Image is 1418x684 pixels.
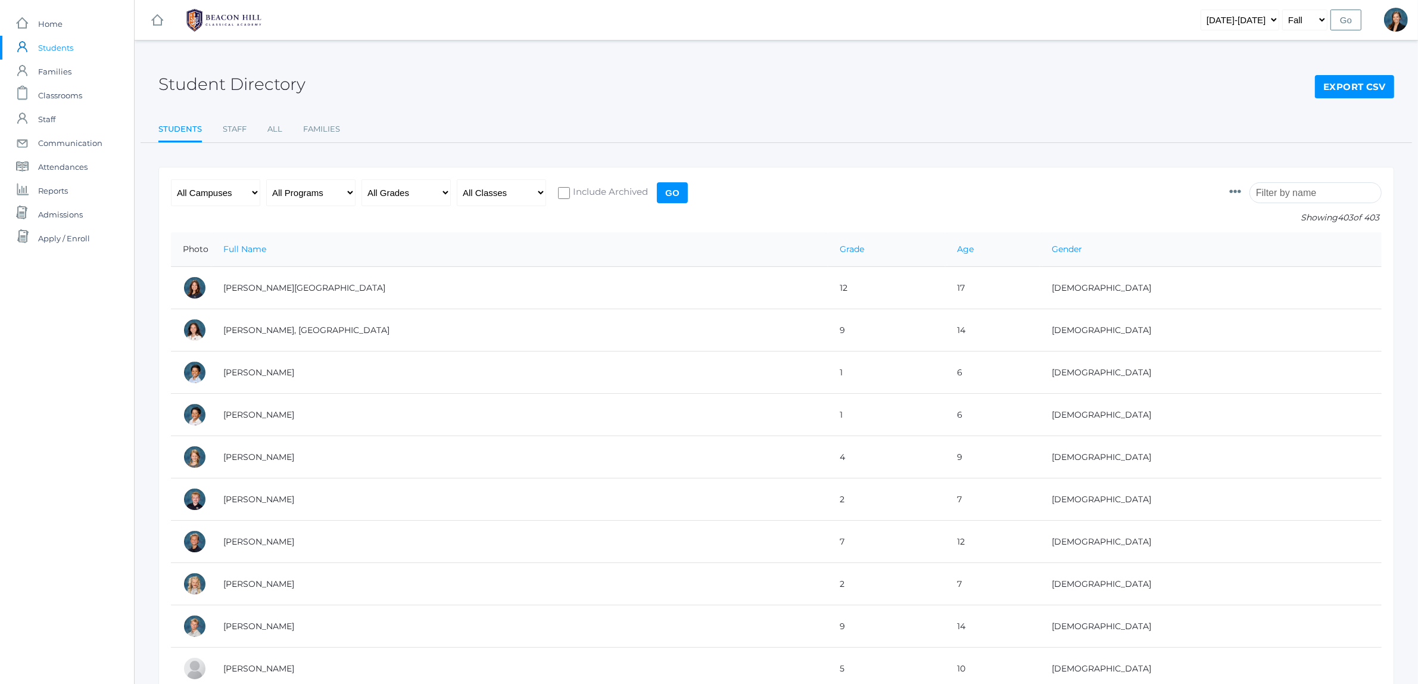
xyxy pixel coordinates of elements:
span: Apply / Enroll [38,226,90,250]
div: Elle Albanese [183,572,207,596]
td: 6 [945,394,1040,436]
td: 17 [945,267,1040,309]
td: [PERSON_NAME] [211,521,828,563]
td: [PERSON_NAME] [211,352,828,394]
td: 2 [828,478,945,521]
span: Staff [38,107,55,131]
div: Cole Albanese [183,530,207,554]
div: Phoenix Abdulla [183,318,207,342]
a: Students [158,117,202,143]
td: [DEMOGRAPHIC_DATA] [1040,605,1382,648]
span: Communication [38,131,102,155]
a: Grade [840,244,864,254]
td: 4 [828,436,945,478]
td: [DEMOGRAPHIC_DATA] [1040,436,1382,478]
img: BHCALogos-05-308ed15e86a5a0abce9b8dd61676a3503ac9727e845dece92d48e8588c001991.png [179,5,269,35]
td: 12 [828,267,945,309]
div: Allison Smith [1384,8,1408,32]
td: 1 [828,394,945,436]
td: 14 [945,605,1040,648]
div: Grayson Abrea [183,403,207,427]
td: [DEMOGRAPHIC_DATA] [1040,563,1382,605]
span: Include Archived [570,185,648,200]
td: [PERSON_NAME] [211,394,828,436]
td: [PERSON_NAME] [211,563,828,605]
input: Filter by name [1249,182,1382,203]
td: [PERSON_NAME] [211,478,828,521]
td: 12 [945,521,1040,563]
input: Go [657,182,688,203]
div: Amelia Adams [183,445,207,469]
div: Logan Albanese [183,614,207,638]
span: Students [38,36,73,60]
div: Paige Albanese [183,657,207,680]
a: Families [303,117,340,141]
td: 9 [828,309,945,352]
span: Reports [38,179,68,203]
h2: Student Directory [158,75,306,94]
td: 14 [945,309,1040,352]
a: Full Name [223,244,266,254]
td: 1 [828,352,945,394]
td: [DEMOGRAPHIC_DATA] [1040,352,1382,394]
td: [DEMOGRAPHIC_DATA] [1040,521,1382,563]
td: [PERSON_NAME][GEOGRAPHIC_DATA] [211,267,828,309]
td: 6 [945,352,1040,394]
td: [DEMOGRAPHIC_DATA] [1040,394,1382,436]
p: Showing of 403 [1229,212,1382,224]
div: Jack Adams [183,487,207,511]
td: [PERSON_NAME], [GEOGRAPHIC_DATA] [211,309,828,352]
td: 7 [945,478,1040,521]
input: Include Archived [558,187,570,199]
td: [DEMOGRAPHIC_DATA] [1040,478,1382,521]
th: Photo [171,232,211,267]
a: All [267,117,282,141]
input: Go [1330,10,1361,30]
span: 403 [1338,212,1353,223]
a: Export CSV [1315,75,1394,99]
td: 2 [828,563,945,605]
span: Attendances [38,155,88,179]
td: 7 [945,563,1040,605]
span: Families [38,60,71,83]
span: Admissions [38,203,83,226]
a: Age [957,244,974,254]
td: 7 [828,521,945,563]
div: Dominic Abrea [183,360,207,384]
td: [DEMOGRAPHIC_DATA] [1040,309,1382,352]
span: Classrooms [38,83,82,107]
div: Charlotte Abdulla [183,276,207,300]
td: 9 [945,436,1040,478]
td: 9 [828,605,945,648]
span: Home [38,12,63,36]
a: Gender [1052,244,1082,254]
td: [PERSON_NAME] [211,605,828,648]
a: Staff [223,117,247,141]
td: [PERSON_NAME] [211,436,828,478]
td: [DEMOGRAPHIC_DATA] [1040,267,1382,309]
